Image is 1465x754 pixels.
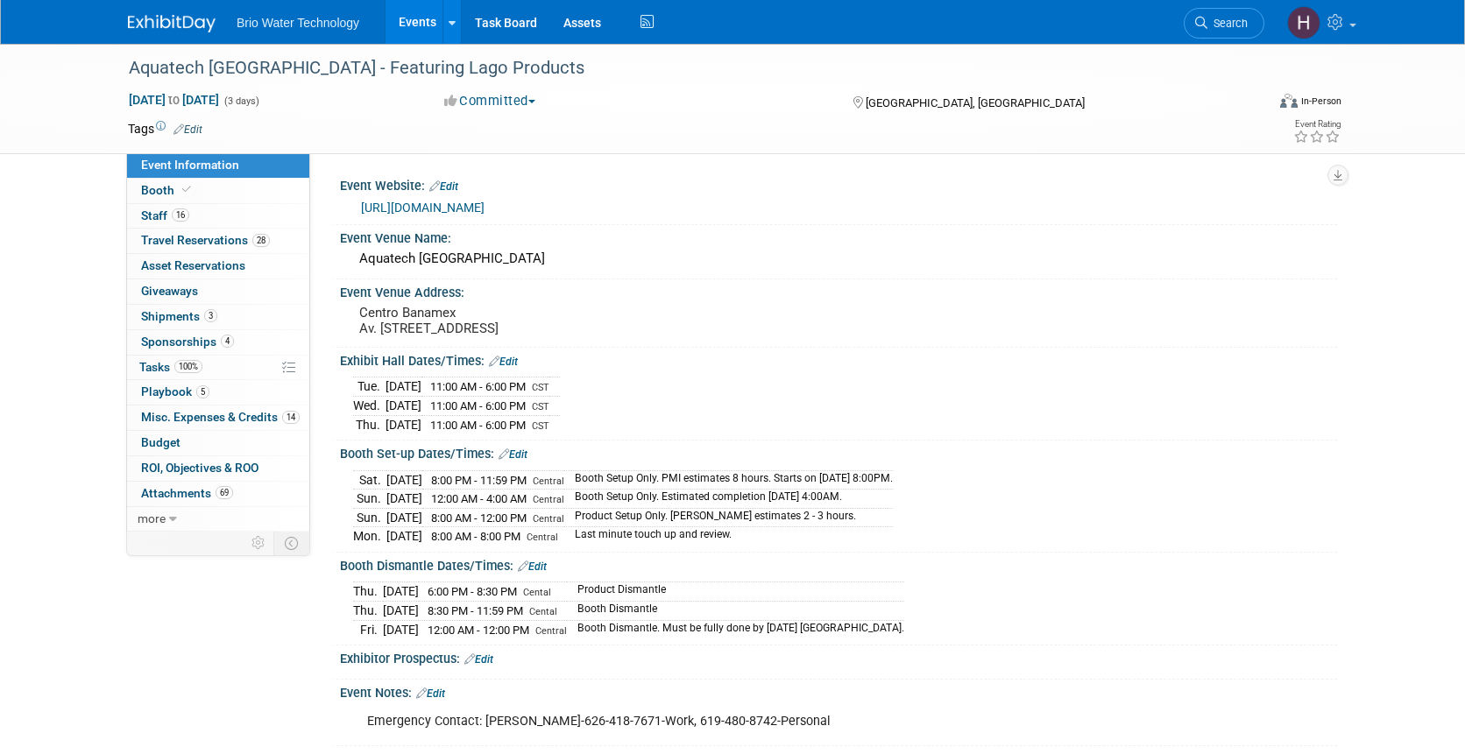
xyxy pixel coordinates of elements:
td: Personalize Event Tab Strip [244,532,274,554]
td: Fri. [353,620,383,638]
i: Booth reservation complete [182,185,191,194]
span: Attachments [141,486,233,500]
img: ExhibitDay [128,15,216,32]
a: Edit [464,653,493,666]
a: Edit [173,123,202,136]
span: 16 [172,208,189,222]
span: 6:00 PM - 8:30 PM [428,585,517,598]
a: Playbook5 [127,380,309,405]
td: Product Dismantle [567,582,904,602]
span: Central [535,625,567,637]
td: Booth Dismantle [567,602,904,621]
div: Event Format [1161,91,1341,117]
td: Booth Setup Only. PMI estimates 8 hours. Starts on [DATE] 8:00PM. [564,470,893,490]
span: 4 [221,335,234,348]
a: more [127,507,309,532]
a: Edit [499,448,527,461]
a: Staff16 [127,204,309,229]
div: Emergency Contact: [PERSON_NAME]-626-418-7671-Work, 619-480-8742-Personal [355,704,1144,739]
span: Central [533,476,564,487]
span: (3 days) [223,95,259,107]
div: In-Person [1300,95,1341,108]
span: 8:30 PM - 11:59 PM [428,604,523,617]
span: Shipments [141,309,217,323]
td: Sun. [353,508,386,527]
span: Cental [523,587,551,598]
td: Tags [128,120,202,137]
td: [DATE] [386,397,421,416]
span: Sponsorships [141,335,234,349]
div: Aquatech [GEOGRAPHIC_DATA] [353,245,1324,272]
img: Format-Inperson.png [1280,94,1298,108]
a: Shipments3 [127,305,309,329]
a: Attachments69 [127,482,309,506]
span: Misc. Expenses & Credits [141,410,300,424]
span: 100% [174,360,202,373]
span: 12:00 AM - 4:00 AM [431,492,527,505]
td: Toggle Event Tabs [274,532,310,554]
div: Exhibit Hall Dates/Times: [340,348,1337,370]
span: 11:00 AM - 6:00 PM [430,419,526,432]
td: [DATE] [383,582,419,602]
a: Misc. Expenses & Credits14 [127,405,309,430]
span: ROI, Objectives & ROO [141,461,258,475]
span: CST [532,401,549,412]
td: [DATE] [383,602,419,621]
img: Harry Mesak [1287,6,1320,39]
span: 5 [196,385,209,398]
td: [DATE] [386,415,421,433]
a: Booth [127,179,309,203]
div: Event Website: [340,173,1337,195]
div: Aquatech [GEOGRAPHIC_DATA] - Featuring Lago Products [123,53,1238,84]
span: 8:00 AM - 12:00 PM [431,511,527,525]
div: Booth Dismantle Dates/Times: [340,553,1337,575]
td: [DATE] [386,377,421,397]
div: Event Rating [1293,120,1341,129]
span: Playbook [141,384,209,398]
a: Edit [416,687,445,700]
a: Tasks100% [127,356,309,380]
span: Search [1207,17,1248,30]
span: CST [532,382,549,393]
span: Asset Reservations [141,258,245,272]
td: [DATE] [386,490,422,509]
td: Product Setup Only. [PERSON_NAME] estimates 2 - 3 hours. [564,508,893,527]
a: [URL][DOMAIN_NAME] [361,201,485,215]
span: [GEOGRAPHIC_DATA], [GEOGRAPHIC_DATA] [866,96,1085,109]
span: Budget [141,435,180,449]
span: CST [532,420,549,432]
div: Exhibitor Prospectus: [340,645,1337,668]
span: 8:00 PM - 11:59 PM [431,474,527,487]
span: Central [533,494,564,505]
span: to [166,93,182,107]
td: Wed. [353,397,386,416]
td: Booth Setup Only. Estimated completion [DATE] 4:00AM. [564,490,893,509]
span: 11:00 AM - 6:00 PM [430,399,526,412]
a: ROI, Objectives & ROO [127,456,309,481]
span: Tasks [139,360,202,374]
span: Cental [529,606,557,617]
a: Budget [127,431,309,455]
div: Booth Set-up Dates/Times: [340,440,1337,463]
span: more [138,511,166,525]
a: Edit [518,560,547,573]
span: 12:00 AM - 12:00 PM [428,624,529,637]
span: Staff [141,208,189,222]
td: Mon. [353,527,386,546]
td: [DATE] [386,470,422,490]
td: Thu. [353,602,383,621]
td: Thu. [353,415,386,433]
td: [DATE] [386,527,422,546]
a: Edit [429,180,458,193]
a: Travel Reservations28 [127,229,309,253]
a: Search [1184,8,1264,39]
pre: Centro Banamex Av. [STREET_ADDRESS] [359,305,736,336]
span: Travel Reservations [141,233,270,247]
span: Central [527,532,558,543]
span: 8:00 AM - 8:00 PM [431,530,520,543]
td: Last minute touch up and review. [564,527,893,546]
a: Sponsorships4 [127,330,309,355]
a: Giveaways [127,279,309,304]
span: Central [533,513,564,525]
td: Sat. [353,470,386,490]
